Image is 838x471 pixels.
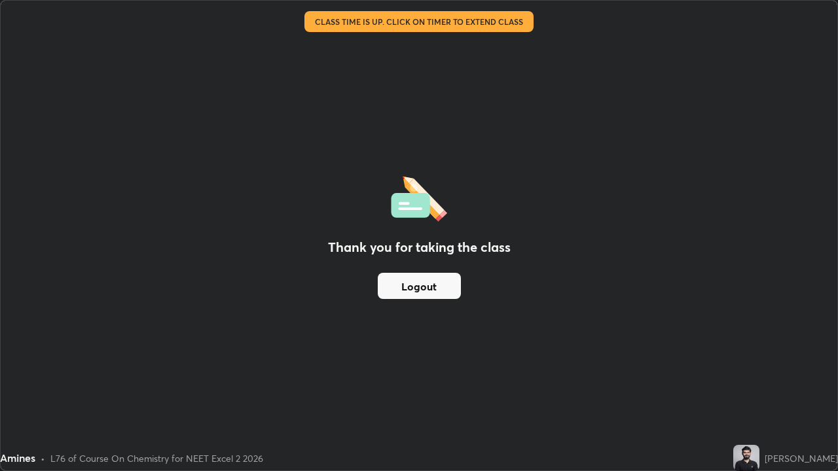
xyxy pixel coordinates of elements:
img: offlineFeedback.1438e8b3.svg [391,172,447,222]
img: 0c83c29822bb4980a4694bc9a4022f43.jpg [733,445,759,471]
div: [PERSON_NAME] [765,451,838,465]
h2: Thank you for taking the class [328,237,511,257]
button: Logout [378,273,461,299]
div: • [41,451,45,465]
div: L76 of Course On Chemistry for NEET Excel 2 2026 [50,451,263,465]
